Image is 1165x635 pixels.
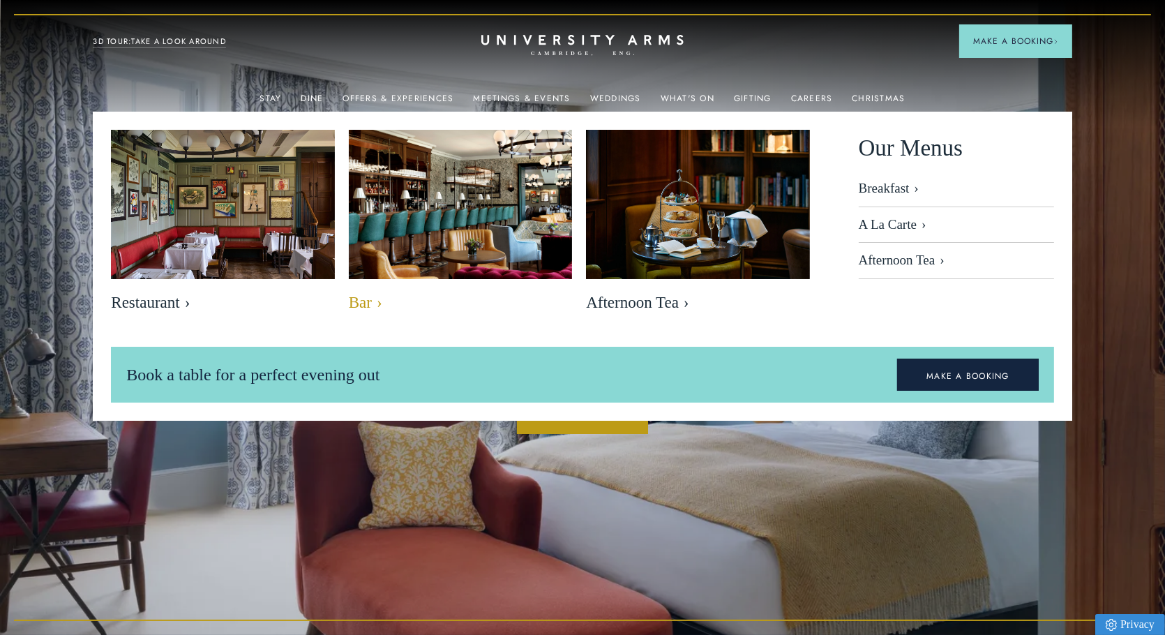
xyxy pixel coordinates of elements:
a: Gifting [734,94,772,112]
a: Stay [260,94,281,112]
img: Arrow icon [1053,39,1058,44]
a: image-bebfa3899fb04038ade422a89983545adfd703f7-2500x1667-jpg Restaurant [111,130,334,319]
a: Afternoon Tea [859,243,1054,279]
a: Privacy [1095,614,1165,635]
span: Afternoon Tea [586,293,809,313]
a: Home [481,35,684,57]
a: Weddings [590,94,641,112]
a: Dine [301,94,323,112]
button: Make a BookingArrow icon [959,24,1072,58]
a: MAKE A BOOKING [897,359,1039,391]
a: Christmas [852,94,905,112]
img: image-eb2e3df6809416bccf7066a54a890525e7486f8d-2500x1667-jpg [586,130,809,279]
a: image-b49cb22997400f3f08bed174b2325b8c369ebe22-8192x5461-jpg Bar [349,130,572,319]
img: image-bebfa3899fb04038ade422a89983545adfd703f7-2500x1667-jpg [111,130,334,279]
a: What's On [661,94,714,112]
span: Our Menus [859,130,963,167]
img: image-b49cb22997400f3f08bed174b2325b8c369ebe22-8192x5461-jpg [332,119,589,290]
a: 3D TOUR:TAKE A LOOK AROUND [93,36,226,48]
span: Book a table for a perfect evening out [126,366,379,384]
span: Restaurant [111,293,334,313]
a: A La Carte [859,207,1054,244]
a: Offers & Experiences [343,94,453,112]
span: Bar [349,293,572,313]
a: Breakfast [859,181,1054,207]
a: Careers [791,94,833,112]
a: image-eb2e3df6809416bccf7066a54a890525e7486f8d-2500x1667-jpg Afternoon Tea [586,130,809,319]
img: Privacy [1106,619,1117,631]
span: Make a Booking [973,35,1058,47]
a: Meetings & Events [473,94,570,112]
